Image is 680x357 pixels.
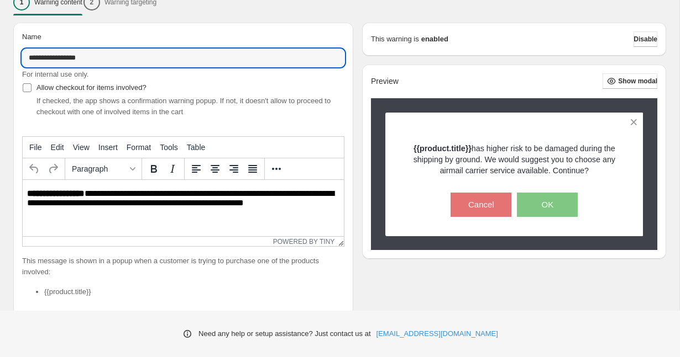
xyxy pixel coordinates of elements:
[67,159,139,178] button: Formats
[163,159,182,178] button: Italic
[273,238,335,246] a: Powered by Tiny
[22,33,41,41] span: Name
[44,286,344,297] li: {{product.title}}
[634,31,657,47] button: Disable
[243,159,262,178] button: Justify
[634,35,657,44] span: Disable
[371,34,419,45] p: This warning is
[371,77,399,86] h2: Preview
[414,144,472,153] strong: {{product.title}}
[517,193,578,217] button: OK
[144,159,163,178] button: Bold
[206,159,224,178] button: Align center
[72,164,126,173] span: Paragraph
[36,97,331,116] span: If checked, the app shows a confirmation warning popup. If not, it doesn't allow to proceed to ch...
[23,180,344,236] iframe: Rich Text Area
[29,143,42,152] span: File
[98,143,118,152] span: Insert
[421,34,448,45] strong: enabled
[603,73,657,89] button: Show modal
[73,143,90,152] span: View
[405,143,624,176] p: has higher risk to be damaged during the shipping by ground. We would suggest you to choose any a...
[160,143,178,152] span: Tools
[127,143,151,152] span: Format
[187,143,205,152] span: Table
[376,328,498,339] a: [EMAIL_ADDRESS][DOMAIN_NAME]
[618,77,657,86] span: Show modal
[22,255,344,278] p: This message is shown in a popup when a customer is trying to purchase one of the products involved:
[267,159,286,178] button: More...
[44,159,62,178] button: Redo
[224,159,243,178] button: Align right
[25,159,44,178] button: Undo
[187,159,206,178] button: Align left
[51,143,64,152] span: Edit
[334,237,344,246] div: Resize
[36,83,147,92] span: Allow checkout for items involved?
[22,70,88,78] span: For internal use only.
[451,193,511,217] button: Cancel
